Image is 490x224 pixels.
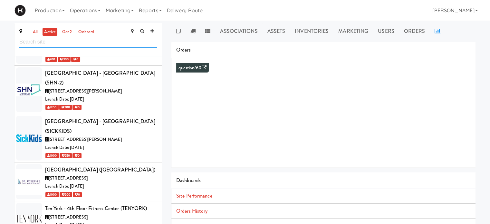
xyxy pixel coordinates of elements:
li: [GEOGRAPHIC_DATA] ([GEOGRAPHIC_DATA])[STREET_ADDRESS]Launch Date: [DATE] 1000 200 0 [14,162,162,201]
a: Users [373,23,399,39]
span: 250 [60,153,72,158]
span: 200 [59,105,72,110]
a: Associations [215,23,262,39]
a: Orders [399,23,430,39]
a: onboard [77,28,96,36]
div: [GEOGRAPHIC_DATA] - [GEOGRAPHIC_DATA] (SHN-2) [45,68,157,87]
a: Marketing [333,23,373,39]
div: [GEOGRAPHIC_DATA] - [GEOGRAPHIC_DATA] (SICKKIDS) [45,117,157,136]
span: 300 [58,57,70,62]
a: Assets [263,23,290,39]
li: [GEOGRAPHIC_DATA] - [GEOGRAPHIC_DATA] (SHN-2)[STREET_ADDRESS][PERSON_NAME]Launch Date: [DATE] 120... [14,66,162,114]
div: [GEOGRAPHIC_DATA] ([GEOGRAPHIC_DATA]) [45,165,157,175]
span: 0 [73,192,82,197]
img: Micromart [14,5,26,16]
a: question/60 [178,64,206,71]
span: [STREET_ADDRESS] [49,175,88,181]
span: 1000 [45,153,59,158]
span: Orders [176,46,191,54]
div: Ten York - 4th Floor Fitness Center (TENYORK) [45,204,157,213]
span: 0 [72,153,82,158]
span: [STREET_ADDRESS][PERSON_NAME] [49,88,122,94]
span: 200 [60,192,72,197]
span: 200 [45,57,57,62]
a: gen2 [61,28,73,36]
span: [STREET_ADDRESS] [49,214,88,220]
a: all [31,28,39,36]
div: Launch Date: [DATE] [45,95,157,103]
span: [STREET_ADDRESS][PERSON_NAME] [49,136,122,142]
a: Orders History [176,207,207,215]
a: active [43,28,57,36]
span: 0 [71,57,80,62]
div: Launch Date: [DATE] [45,182,157,190]
a: Inventories [290,23,333,39]
span: Dashboards [176,177,201,184]
input: Search site [19,36,157,48]
span: 1200 [45,105,59,110]
span: 0 [72,105,82,110]
div: Launch Date: [DATE] [45,144,157,152]
a: Site Performance [176,192,212,200]
li: [GEOGRAPHIC_DATA] - [GEOGRAPHIC_DATA] (SICKKIDS)[STREET_ADDRESS][PERSON_NAME]Launch Date: [DATE] ... [14,114,162,162]
span: 1000 [45,192,59,197]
